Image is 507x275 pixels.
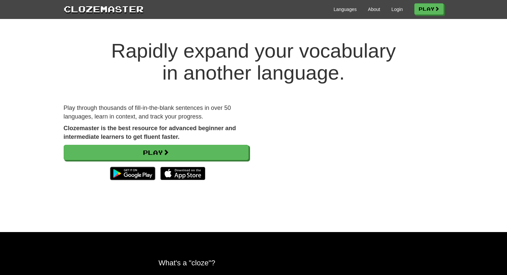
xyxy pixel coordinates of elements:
a: Play [414,3,444,15]
a: Languages [334,6,357,13]
a: Clozemaster [64,3,144,15]
p: Play through thousands of fill-in-the-blank sentences in over 50 languages, learn in context, and... [64,104,249,121]
h2: What's a "cloze"? [159,259,349,267]
a: Play [64,145,249,160]
a: Login [391,6,403,13]
img: Download_on_the_App_Store_Badge_US-UK_135x40-25178aeef6eb6b83b96f5f2d004eda3bffbb37122de64afbaef7... [160,167,205,180]
img: Get it on Google Play [107,163,158,183]
strong: Clozemaster is the best resource for advanced beginner and intermediate learners to get fluent fa... [64,125,236,140]
a: About [368,6,380,13]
